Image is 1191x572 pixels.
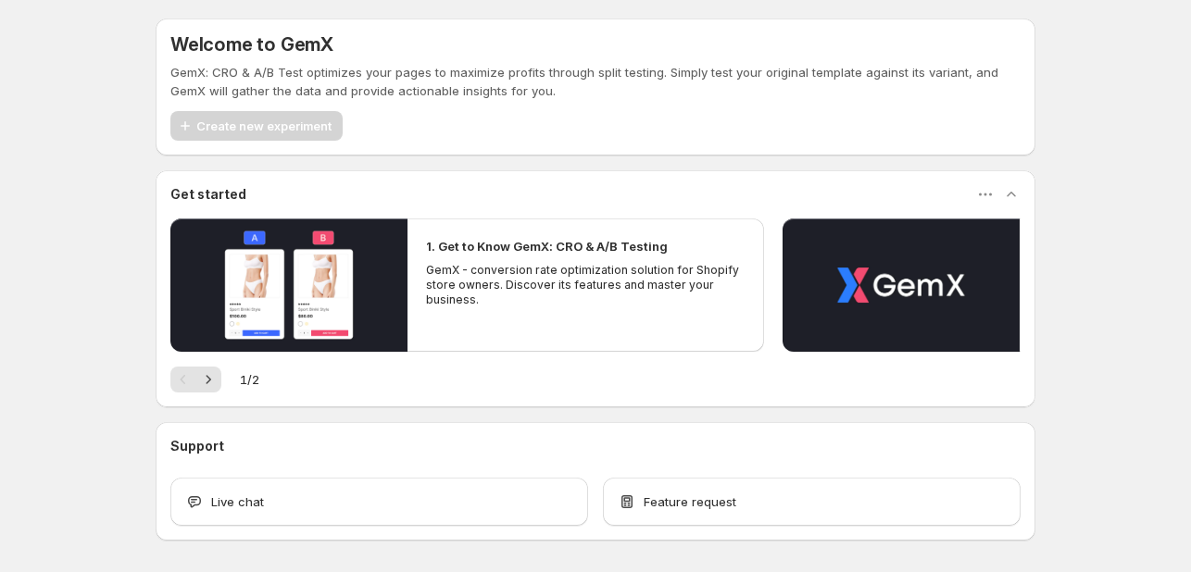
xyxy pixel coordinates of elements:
h3: Support [170,437,224,455]
h2: 1. Get to Know GemX: CRO & A/B Testing [426,237,668,255]
span: 1 / 2 [240,370,259,389]
span: Live chat [211,492,264,511]
nav: Pagination [170,367,221,392]
h5: Welcome to GemX [170,33,333,56]
p: GemX - conversion rate optimization solution for Shopify store owners. Discover its features and ... [426,263,745,307]
span: Feature request [644,492,736,511]
button: Next [195,367,221,392]
p: GemX: CRO & A/B Test optimizes your pages to maximize profits through split testing. Simply test ... [170,63,1021,100]
button: Play video [783,218,1020,352]
button: Play video [170,218,407,352]
h3: Get started [170,185,246,204]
